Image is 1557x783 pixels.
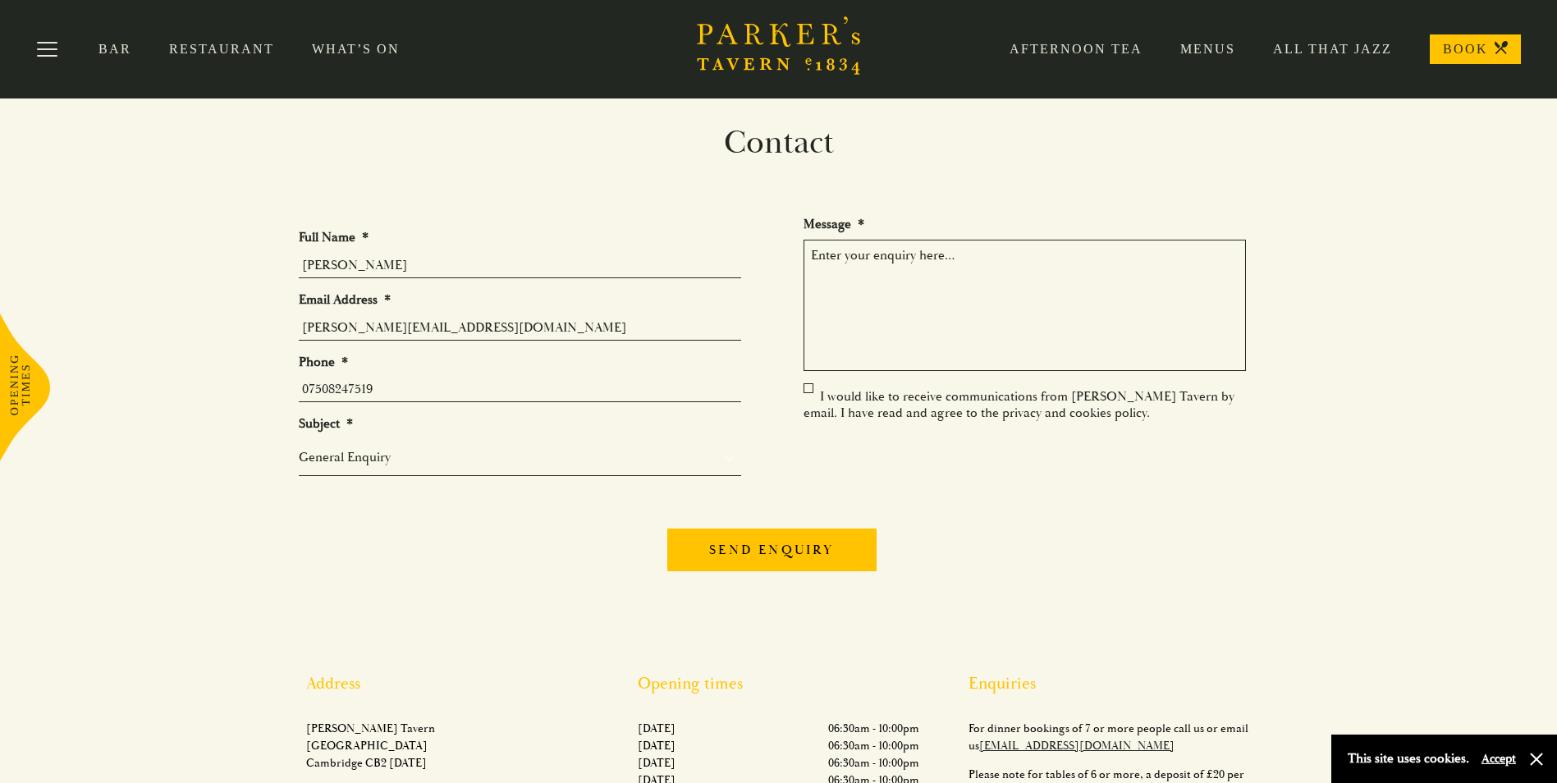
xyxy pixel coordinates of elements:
p: This site uses cookies. [1348,747,1469,771]
label: Phone [299,354,348,371]
label: I would like to receive communications from [PERSON_NAME] Tavern by email. I have read and agree ... [804,388,1234,421]
button: Accept [1481,751,1516,767]
label: Message [804,216,864,233]
p: [DATE] [638,754,675,772]
label: Subject [299,415,353,433]
label: Email Address [299,291,391,309]
h2: Enquiries [969,674,1250,694]
h2: Opening times [638,674,919,694]
h2: Address [306,674,588,694]
h1: Contact [286,123,1271,163]
p: [DATE] [638,737,675,754]
label: Full Name [299,229,369,246]
p: [PERSON_NAME] Tavern [GEOGRAPHIC_DATA] Cambridge CB2 [DATE]​ [306,720,588,772]
a: [EMAIL_ADDRESS][DOMAIN_NAME] [979,739,1175,753]
p: [DATE] [638,720,675,737]
p: 06:30am - 10:00pm [828,754,919,772]
p: 06:30am - 10:00pm [828,720,919,737]
button: Close and accept [1528,751,1545,767]
iframe: reCAPTCHA [804,434,1053,498]
input: Send enquiry [667,529,876,571]
p: For dinner bookings of 7 or more people call us or email us [969,720,1250,754]
p: 06:30am - 10:00pm [828,737,919,754]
